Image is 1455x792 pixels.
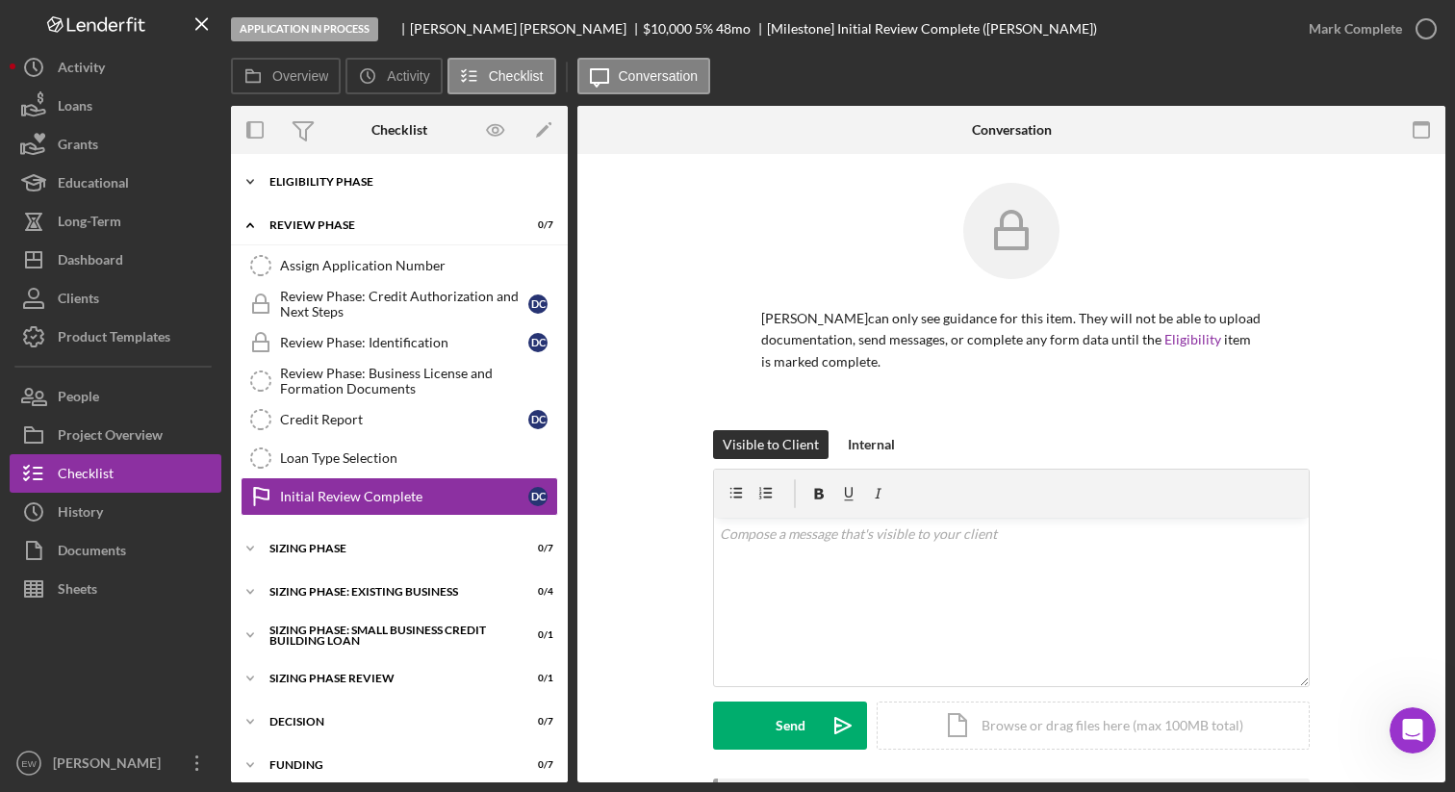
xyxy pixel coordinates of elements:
[39,569,321,589] div: Send us a message
[838,430,905,459] button: Internal
[269,543,505,554] div: Sizing Phase
[21,758,37,769] text: EW
[10,570,221,608] button: Sheets
[257,596,385,673] button: Help
[86,272,562,288] span: Ah, good to know! You're very welcome, have a great rest of your day!
[58,377,99,421] div: People
[972,122,1052,138] div: Conversation
[280,366,557,396] div: Review Phase: Business License and Formation Documents
[519,673,553,684] div: 0 / 1
[519,759,553,771] div: 0 / 7
[387,68,429,84] label: Activity
[269,716,505,728] div: Decision
[767,21,1097,37] div: [Milestone] Initial Review Complete ([PERSON_NAME])
[231,58,341,94] button: Overview
[39,243,345,263] div: Recent message
[10,241,221,279] button: Dashboard
[1390,707,1436,754] iframe: Intercom live chat
[10,202,221,241] button: Long-Term
[619,68,699,84] label: Conversation
[39,506,322,526] div: How to Create a Test Project
[10,454,221,493] button: Checklist
[528,294,548,314] div: D C
[447,58,556,94] button: Checklist
[269,176,544,188] div: Eligibility Phase
[10,531,221,570] button: Documents
[10,87,221,125] button: Loans
[528,410,548,429] div: D C
[58,454,114,498] div: Checklist
[19,552,366,626] div: Send us a messageWe'll be back online [DATE]
[489,68,544,84] label: Checklist
[28,463,357,498] div: Archive a Project
[269,625,505,647] div: Sizing Phase: Small Business Credit Building Loan
[38,37,69,67] img: logo
[28,392,357,427] div: Pipeline and Forecast View
[28,498,357,534] div: How to Create a Test Project
[58,164,129,207] div: Educational
[848,430,895,459] div: Internal
[528,487,548,506] div: D C
[10,279,221,318] button: Clients
[201,291,264,311] div: • 23h ago
[28,427,357,463] div: Update Permissions Settings
[345,58,442,94] button: Activity
[280,258,557,273] div: Assign Application Number
[39,435,322,455] div: Update Permissions Settings
[231,17,378,41] div: Application In Process
[38,137,346,169] p: Hi [PERSON_NAME]
[128,596,256,673] button: Messages
[10,416,221,454] a: Project Overview
[39,399,322,420] div: Pipeline and Forecast View
[58,241,123,284] div: Dashboard
[269,673,505,684] div: Sizing Phase Review
[280,335,528,350] div: Review Phase: Identification
[269,759,505,771] div: Funding
[58,416,163,459] div: Project Overview
[58,202,121,245] div: Long-Term
[723,430,819,459] div: Visible to Client
[242,31,281,69] img: Profile image for Christina
[10,744,221,782] button: EW[PERSON_NAME]
[39,589,321,609] div: We'll be back online [DATE]
[10,318,221,356] button: Product Templates
[519,543,553,554] div: 0 / 7
[519,629,553,641] div: 0 / 1
[20,255,365,326] div: Profile image for ChristinaAh, good to know! You're very welcome, have a great rest of your day![...
[58,87,92,130] div: Loans
[1164,331,1221,347] a: Eligibility
[269,219,505,231] div: REVIEW PHASE
[528,333,548,352] div: D C
[280,412,528,427] div: Credit Report
[776,702,805,750] div: Send
[58,318,170,361] div: Product Templates
[38,169,346,202] p: How can we help?
[519,716,553,728] div: 0 / 7
[577,58,711,94] button: Conversation
[39,271,78,310] img: Profile image for Christina
[280,450,557,466] div: Loan Type Selection
[10,48,221,87] button: Activity
[280,489,528,504] div: Initial Review Complete
[86,291,197,311] div: [PERSON_NAME]
[10,377,221,416] button: People
[10,125,221,164] button: Grants
[19,226,366,327] div: Recent messageProfile image for ChristinaAh, good to know! You're very welcome, have a great rest...
[519,586,553,598] div: 0 / 4
[58,531,126,575] div: Documents
[371,122,427,138] div: Checklist
[272,68,328,84] label: Overview
[241,477,558,516] a: Initial Review CompleteDC
[241,439,558,477] a: Loan Type Selection
[1309,10,1402,48] div: Mark Complete
[48,744,173,787] div: [PERSON_NAME]
[39,471,322,491] div: Archive a Project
